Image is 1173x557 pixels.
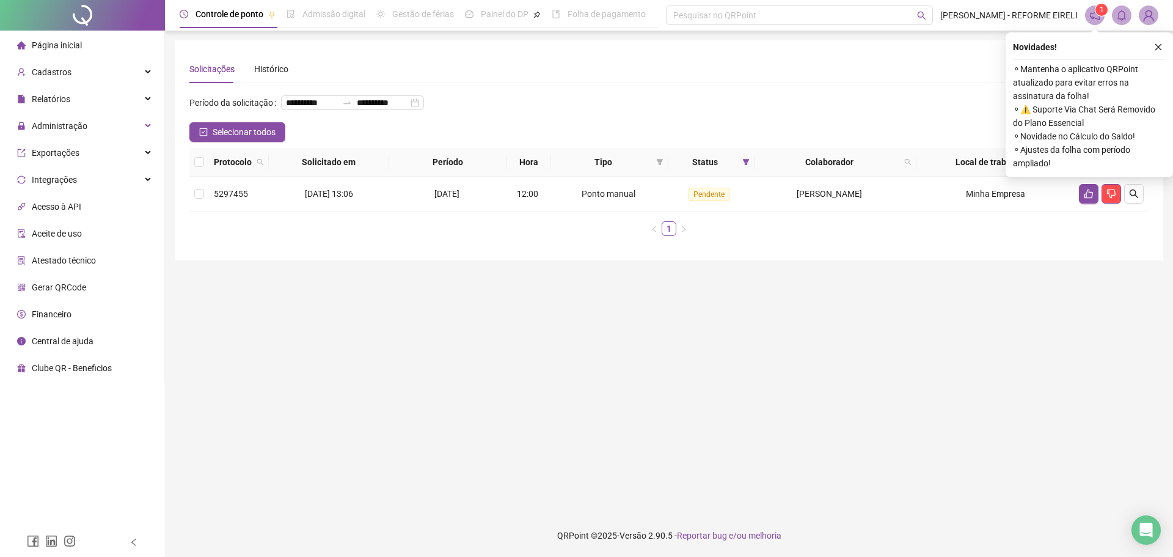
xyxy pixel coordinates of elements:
span: Exportações [32,148,79,158]
span: 12:00 [517,189,538,199]
span: Tipo [556,155,652,169]
span: Selecionar todos [213,125,276,139]
span: Relatórios [32,94,70,104]
div: Histórico [254,62,288,76]
span: notification [1089,10,1100,21]
span: 5297455 [214,189,248,199]
span: like [1084,189,1094,199]
li: Página anterior [647,221,662,236]
span: user-add [17,68,26,76]
span: filter [742,158,750,166]
span: [DATE] 13:06 [305,189,353,199]
span: Painel do DP [481,9,528,19]
span: search [254,153,266,171]
span: sun [376,10,385,18]
span: search [904,158,912,166]
span: linkedin [45,535,57,547]
span: audit [17,229,26,238]
span: Acesso à API [32,202,81,212]
span: clock-circle [180,10,188,18]
span: Admissão digital [302,9,365,19]
span: facebook [27,535,39,547]
span: book [552,10,560,18]
span: left [130,538,138,547]
span: dislike [1106,189,1116,199]
span: pushpin [533,11,541,18]
span: Ponto manual [582,189,635,199]
span: Protocolo [214,155,252,169]
span: to [342,98,352,108]
span: ⚬ Novidade no Cálculo do Saldo! [1013,130,1166,143]
span: Clube QR - Beneficios [32,363,112,373]
span: ⚬ Mantenha o aplicativo QRPoint atualizado para evitar erros na assinatura da folha! [1013,62,1166,103]
span: left [651,226,658,233]
span: swap-right [342,98,352,108]
button: right [676,221,691,236]
span: [DATE] [434,189,459,199]
span: dollar [17,310,26,319]
sup: 1 [1095,4,1108,16]
span: file-done [287,10,295,18]
a: 1 [662,222,676,235]
span: Local de trabalho [921,155,1056,169]
span: Versão [619,531,646,540]
span: qrcode [17,283,26,292]
span: Folha de pagamento [568,9,646,19]
span: Reportar bug e/ou melhoria [677,531,781,540]
span: Financeiro [32,309,71,319]
span: Cadastros [32,67,71,77]
span: close [1154,43,1163,51]
th: Período [389,148,507,177]
span: export [17,149,26,157]
span: dashboard [465,10,473,18]
span: ⚬ Ajustes da folha com período ampliado! [1013,143,1166,170]
span: filter [654,153,666,171]
span: bell [1116,10,1127,21]
div: Open Intercom Messenger [1131,515,1161,545]
button: Selecionar todos [189,122,285,142]
span: search [257,158,264,166]
span: [PERSON_NAME] - REFORME EIRELI [940,9,1078,22]
span: 1 [1100,6,1104,14]
span: check-square [199,128,208,136]
span: filter [656,158,663,166]
td: Minha Empresa [916,177,1073,212]
span: Gerar QRCode [32,282,86,292]
th: Hora [506,148,550,177]
span: [PERSON_NAME] [797,189,862,199]
span: Atestado técnico [32,256,96,265]
span: Controle de ponto [195,9,263,19]
span: Central de ajuda [32,336,93,346]
span: Status [673,155,737,169]
label: Período da solicitação [189,93,281,113]
span: Página inicial [32,40,82,50]
th: Solicitado em [269,148,389,177]
span: pushpin [268,11,276,18]
span: sync [17,175,26,184]
span: Novidades ! [1013,40,1057,54]
span: Colaborador [759,155,900,169]
span: Administração [32,121,87,131]
span: info-circle [17,337,26,345]
span: ⚬ ⚠️ Suporte Via Chat Será Removido do Plano Essencial [1013,103,1166,130]
span: gift [17,364,26,372]
span: Pendente [689,188,729,201]
span: search [1129,189,1139,199]
span: Gestão de férias [392,9,454,19]
span: file [17,95,26,103]
span: instagram [64,535,76,547]
button: left [647,221,662,236]
span: right [680,226,687,233]
span: search [902,153,914,171]
span: home [17,41,26,50]
div: Solicitações [189,62,235,76]
span: lock [17,122,26,130]
li: 1 [662,221,676,236]
span: filter [740,153,752,171]
span: solution [17,256,26,265]
span: search [917,11,926,20]
li: Próxima página [676,221,691,236]
span: api [17,202,26,211]
img: 70416 [1139,6,1158,24]
footer: QRPoint © 2025 - 2.90.5 - [165,514,1173,557]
